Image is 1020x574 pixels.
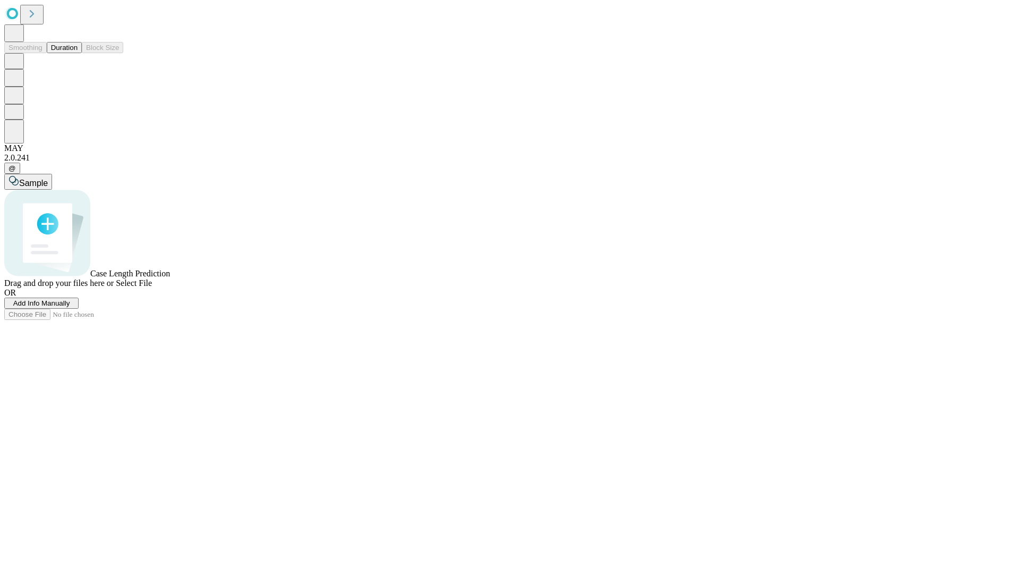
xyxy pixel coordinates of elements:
[90,269,170,278] span: Case Length Prediction
[4,174,52,190] button: Sample
[4,288,16,297] span: OR
[4,163,20,174] button: @
[4,278,114,288] span: Drag and drop your files here or
[8,164,16,172] span: @
[4,298,79,309] button: Add Info Manually
[19,179,48,188] span: Sample
[13,299,70,307] span: Add Info Manually
[4,143,1016,153] div: MAY
[82,42,123,53] button: Block Size
[47,42,82,53] button: Duration
[4,42,47,53] button: Smoothing
[4,153,1016,163] div: 2.0.241
[116,278,152,288] span: Select File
